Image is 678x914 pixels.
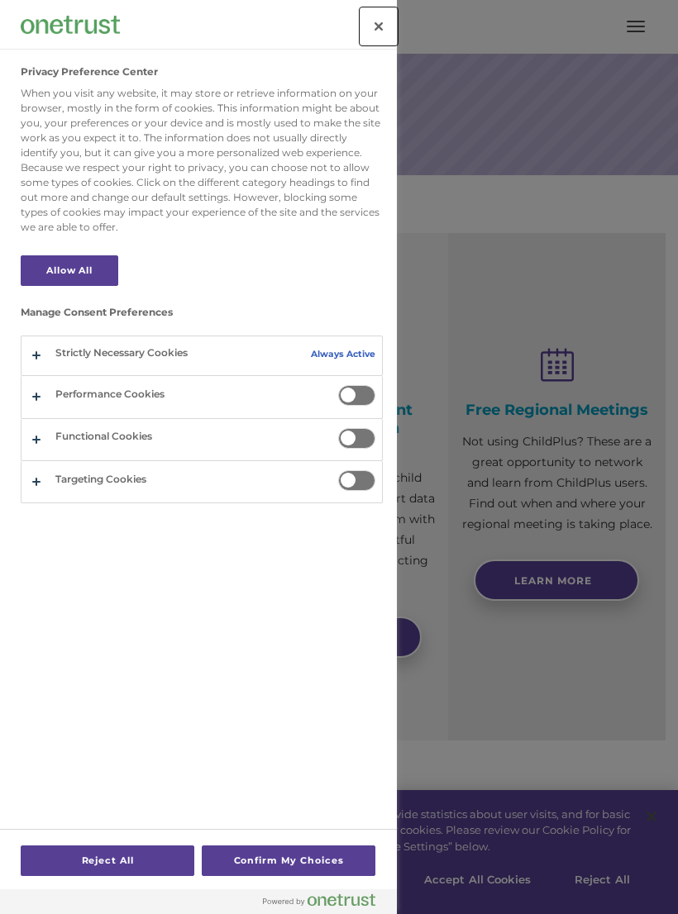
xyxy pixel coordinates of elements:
[21,845,194,876] button: Reject All
[21,16,120,33] img: Company Logo
[263,893,389,914] a: Powered by OneTrust Opens in a new Tab
[360,8,397,45] button: Close
[21,8,120,41] div: Company Logo
[263,893,375,907] img: Powered by OneTrust Opens in a new Tab
[21,307,383,326] h3: Manage Consent Preferences
[21,255,118,286] button: Allow All
[202,845,375,876] button: Confirm My Choices
[21,66,158,78] h2: Privacy Preference Center
[21,86,383,235] div: When you visit any website, it may store or retrieve information on your browser, mostly in the f...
